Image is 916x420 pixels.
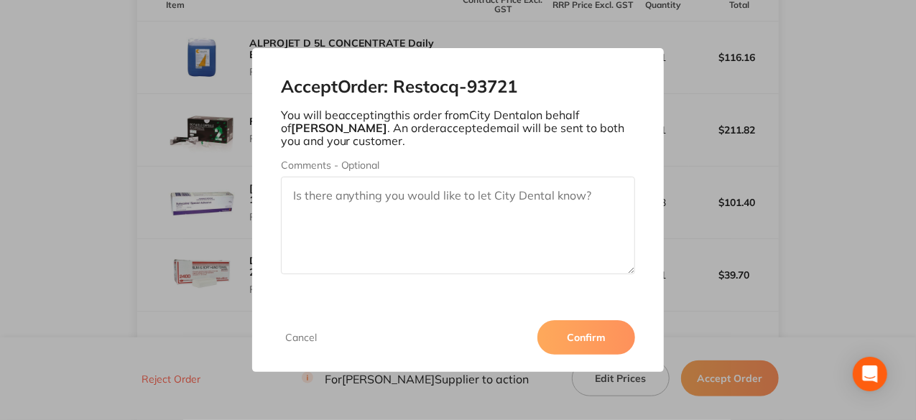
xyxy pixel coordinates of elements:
[291,121,388,135] b: [PERSON_NAME]
[537,320,635,355] button: Confirm
[281,108,636,148] p: You will be accepting this order from City Dental on behalf of . An order accepted email will be ...
[281,331,321,344] button: Cancel
[281,77,636,97] h2: Accept Order: Restocq- 93721
[281,159,636,171] label: Comments - Optional
[853,357,887,391] div: Open Intercom Messenger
